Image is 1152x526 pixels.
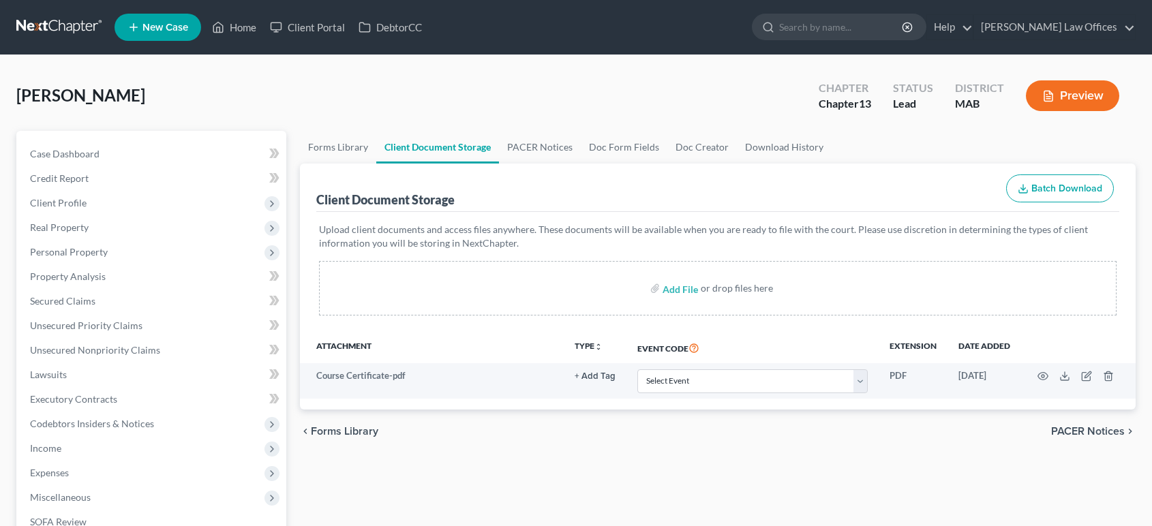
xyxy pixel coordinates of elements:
div: District [955,80,1004,96]
span: Expenses [30,467,69,478]
a: PACER Notices [499,131,581,164]
a: Home [205,15,263,40]
a: Unsecured Nonpriority Claims [19,338,286,362]
a: Download History [737,131,832,164]
span: Property Analysis [30,270,106,282]
button: + Add Tag [575,372,616,381]
button: TYPEunfold_more [575,342,603,351]
input: Search by name... [779,14,904,40]
span: Client Profile [30,197,87,208]
button: chevron_left Forms Library [300,426,378,437]
span: New Case [142,22,188,33]
a: [PERSON_NAME] Law Offices [974,15,1135,40]
div: Chapter [819,80,871,96]
button: Batch Download [1006,174,1114,203]
a: Lawsuits [19,362,286,387]
span: Lawsuits [30,369,67,380]
span: Income [30,442,61,454]
th: Event Code [626,332,879,363]
a: Help [927,15,973,40]
a: Unsecured Priority Claims [19,313,286,338]
span: 13 [859,97,871,110]
td: [DATE] [948,363,1021,399]
span: Secured Claims [30,295,95,307]
span: Codebtors Insiders & Notices [30,418,154,429]
a: Doc Creator [667,131,737,164]
button: PACER Notices chevron_right [1051,426,1136,437]
div: MAB [955,96,1004,112]
span: Credit Report [30,172,89,184]
th: Extension [879,332,948,363]
a: Executory Contracts [19,387,286,412]
i: unfold_more [594,343,603,351]
a: Case Dashboard [19,142,286,166]
i: chevron_left [300,426,311,437]
span: Unsecured Nonpriority Claims [30,344,160,356]
th: Date added [948,332,1021,363]
span: Case Dashboard [30,148,100,159]
span: Miscellaneous [30,491,91,503]
span: Real Property [30,221,89,233]
td: Course Certificate-pdf [300,363,564,399]
div: Lead [893,96,933,112]
a: Credit Report [19,166,286,191]
span: Personal Property [30,246,108,258]
span: PACER Notices [1051,426,1125,437]
span: Forms Library [311,426,378,437]
a: Property Analysis [19,264,286,289]
a: Client Portal [263,15,352,40]
span: Batch Download [1031,183,1102,194]
div: Client Document Storage [316,191,455,208]
a: Client Document Storage [376,131,499,164]
a: Forms Library [300,131,376,164]
a: DebtorCC [352,15,429,40]
th: Attachment [300,332,564,363]
p: Upload client documents and access files anywhere. These documents will be available when you are... [319,223,1117,250]
td: PDF [879,363,948,399]
span: Executory Contracts [30,393,117,405]
span: [PERSON_NAME] [16,85,145,105]
div: Status [893,80,933,96]
div: or drop files here [701,281,773,295]
span: Unsecured Priority Claims [30,320,142,331]
button: Preview [1026,80,1119,111]
a: + Add Tag [575,369,616,382]
a: Secured Claims [19,289,286,313]
a: Doc Form Fields [581,131,667,164]
div: Chapter [819,96,871,112]
i: chevron_right [1125,426,1136,437]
